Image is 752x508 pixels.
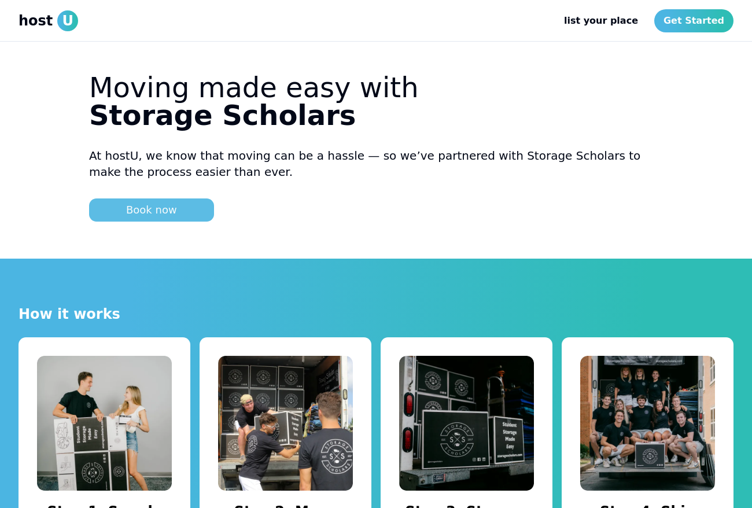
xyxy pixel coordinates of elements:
[654,9,733,32] a: Get Started
[555,9,733,32] nav: Main
[89,148,663,180] p: At hostU, we know that moving can be a hassle — so we’ve partnered with Storage Scholars to make ...
[19,10,78,31] a: hostU
[37,356,172,491] img: Step 1: Supply
[399,356,534,491] img: Step 3: Storage
[89,73,663,101] p: Moving made easy with
[57,10,78,31] span: U
[89,198,214,222] a: Book now
[218,356,353,491] img: Step 2: Move
[19,12,53,30] span: host
[89,101,663,129] p: Storage Scholars
[555,9,647,32] a: list your place
[580,356,715,491] img: Step 4: Ship
[19,305,733,323] p: How it works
